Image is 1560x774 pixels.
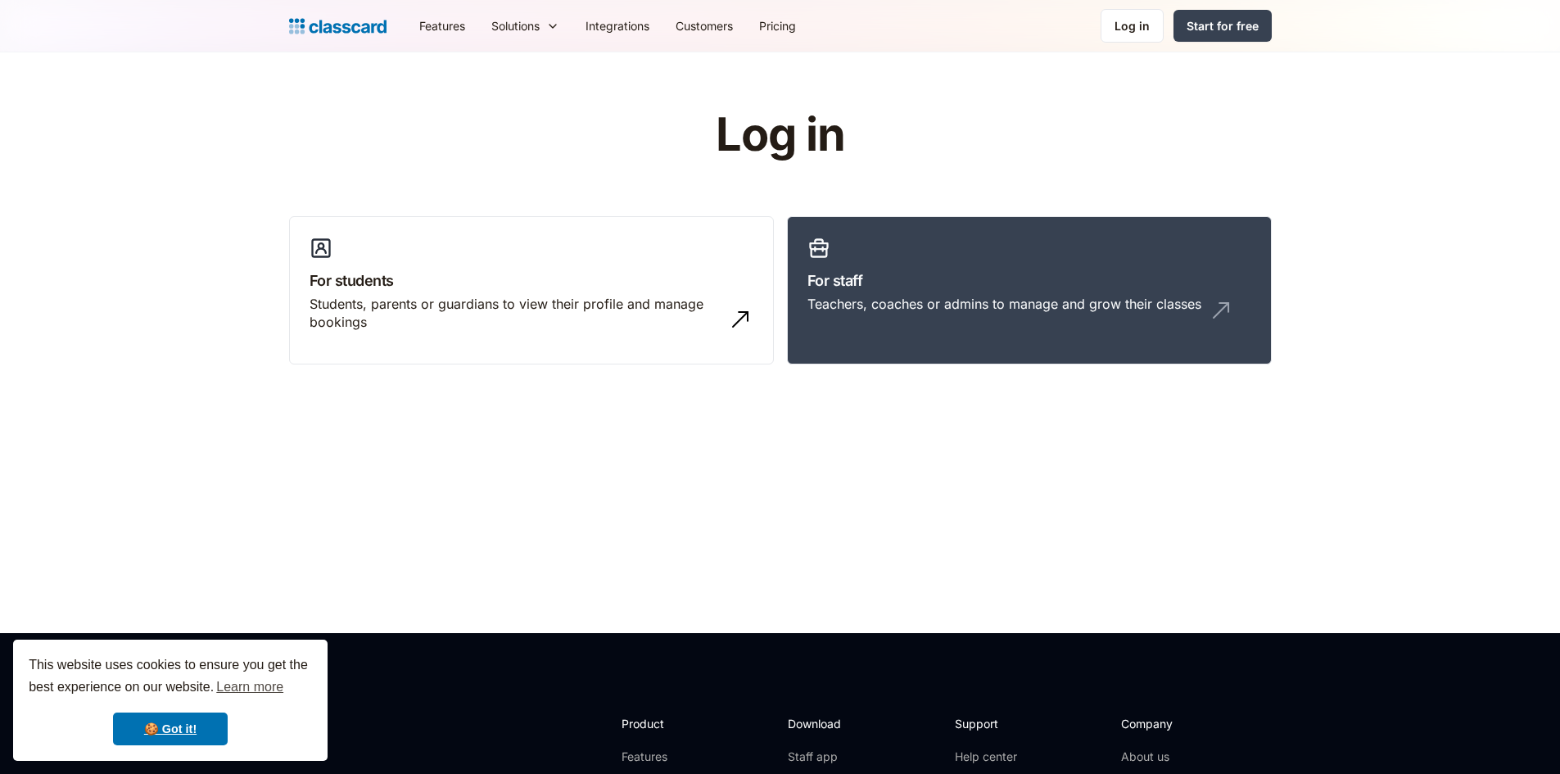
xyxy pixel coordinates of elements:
[955,749,1021,765] a: Help center
[113,713,228,745] a: dismiss cookie message
[788,715,855,732] h2: Download
[622,715,709,732] h2: Product
[310,269,753,292] h3: For students
[807,269,1251,292] h3: For staff
[289,216,774,365] a: For studentsStudents, parents or guardians to view their profile and manage bookings
[572,7,662,44] a: Integrations
[807,295,1201,313] div: Teachers, coaches or admins to manage and grow their classes
[955,715,1021,732] h2: Support
[1121,715,1230,732] h2: Company
[13,640,328,761] div: cookieconsent
[746,7,809,44] a: Pricing
[788,749,855,765] a: Staff app
[1121,749,1230,765] a: About us
[478,7,572,44] div: Solutions
[214,675,286,699] a: learn more about cookies
[1187,17,1259,34] div: Start for free
[622,749,709,765] a: Features
[662,7,746,44] a: Customers
[1101,9,1164,43] a: Log in
[310,295,721,332] div: Students, parents or guardians to view their profile and manage bookings
[1173,10,1272,42] a: Start for free
[491,17,540,34] div: Solutions
[787,216,1272,365] a: For staffTeachers, coaches or admins to manage and grow their classes
[406,7,478,44] a: Features
[289,15,387,38] a: home
[520,110,1040,161] h1: Log in
[29,655,312,699] span: This website uses cookies to ensure you get the best experience on our website.
[1115,17,1150,34] div: Log in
